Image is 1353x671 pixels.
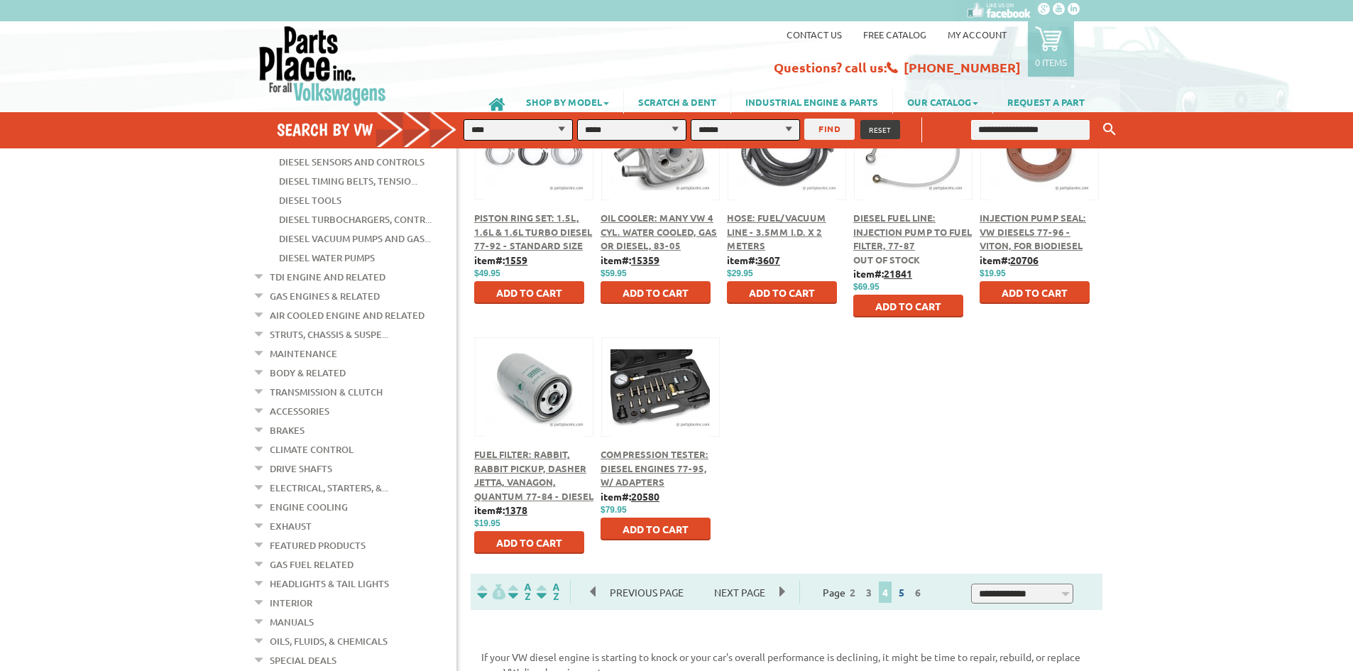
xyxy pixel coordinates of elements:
a: Special Deals [270,651,336,670]
button: RESET [860,120,900,139]
a: INDUSTRIAL ENGINE & PARTS [731,89,892,114]
span: $19.95 [980,268,1006,278]
a: 0 items [1028,21,1074,77]
a: Injection Pump Seal: VW Diesels 77-96 - Viton, for Biodiesel [980,212,1086,251]
button: Add to Cart [980,281,1090,304]
img: filterpricelow.svg [477,584,505,600]
img: Sort by Sales Rank [534,584,562,600]
u: 21841 [884,267,912,280]
h4: Search by VW [277,119,471,140]
button: Add to Cart [853,295,963,317]
img: Sort by Headline [505,584,534,600]
a: Fuel Filter: Rabbit, Rabbit Pickup, Dasher Jetta, Vanagon, Quantum 77-84 - Diesel [474,448,593,502]
a: Compression Tester: Diesel engines 77-95, w/ Adapters [601,448,708,488]
span: RESET [869,124,892,135]
a: Diesel Tools [279,191,341,209]
a: Free Catalog [863,28,926,40]
a: Featured Products [270,536,366,555]
u: 20580 [631,490,659,503]
span: Previous Page [596,582,698,603]
a: Gas Engines & Related [270,287,380,305]
a: Next Page [700,586,779,599]
a: 2 [846,586,859,599]
a: Contact us [787,28,842,40]
button: Add to Cart [601,281,711,304]
a: SCRATCH & DENT [624,89,730,114]
a: Diesel Turbochargers, Contr... [279,210,432,229]
b: item#: [601,253,659,266]
a: Oils, Fluids, & Chemicals [270,632,388,650]
a: Climate Control [270,440,354,459]
u: 1559 [505,253,527,266]
u: 3607 [757,253,780,266]
a: Transmission & Clutch [270,383,383,401]
b: item#: [853,267,912,280]
a: 3 [862,586,875,599]
a: TDI Engine and Related [270,268,385,286]
div: Page [799,580,948,604]
span: 4 [879,582,892,603]
a: Previous Page [591,586,700,599]
a: Electrical, Starters, &... [270,479,388,497]
button: Add to Cart [601,518,711,540]
a: Diesel Timing Belts, Tensio... [279,172,417,190]
span: $69.95 [853,282,880,292]
span: Add to Cart [496,286,562,299]
b: item#: [727,253,780,266]
span: Add to Cart [875,300,941,312]
a: 6 [911,586,924,599]
span: $29.95 [727,268,753,278]
img: Parts Place Inc! [258,25,388,107]
a: Headlights & Tail Lights [270,574,389,593]
span: $19.95 [474,518,500,528]
span: Add to Cart [749,286,815,299]
b: item#: [474,503,527,516]
button: Add to Cart [474,531,584,554]
a: Air Cooled Engine and Related [270,306,424,324]
a: Interior [270,594,312,612]
a: Diesel Sensors and Controls [279,153,424,171]
a: Accessories [270,402,329,420]
a: Manuals [270,613,314,631]
a: Maintenance [270,344,337,363]
a: Piston Ring Set: 1.5L, 1.6L & 1.6L Turbo Diesel 77-92 - Standard Size [474,212,592,251]
b: item#: [601,490,659,503]
a: Diesel Vacuum Pumps and Gas... [279,229,431,248]
a: Engine Cooling [270,498,348,516]
a: 5 [895,586,908,599]
a: Exhaust [270,517,312,535]
span: Add to Cart [496,536,562,549]
span: $59.95 [601,268,627,278]
a: Diesel Water Pumps [279,249,375,267]
a: OUR CATALOG [893,89,992,114]
span: Add to Cart [623,523,689,535]
a: Body & Related [270,364,346,382]
button: Add to Cart [474,281,584,304]
a: SHOP BY MODEL [512,89,623,114]
a: Drive Shafts [270,459,332,478]
p: 0 items [1035,56,1067,68]
a: Diesel Fuel Line: Injection Pump to Fuel Filter, 77-87 [853,212,972,251]
a: Hose: Fuel/Vacuum Line - 3.5mm I.D. x 2 meters [727,212,826,251]
button: Keyword Search [1099,118,1120,141]
a: REQUEST A PART [993,89,1099,114]
a: Struts, Chassis & Suspe... [270,325,388,344]
button: FIND [804,119,855,140]
span: $49.95 [474,268,500,278]
span: Oil Cooler: Many VW 4 Cyl. water cooled, Gas or Diesel, 83-05 [601,212,717,251]
span: $79.95 [601,505,627,515]
a: Brakes [270,421,305,440]
a: My Account [948,28,1007,40]
u: 1378 [505,503,527,516]
u: 20706 [1010,253,1039,266]
span: Add to Cart [1002,286,1068,299]
span: Next Page [700,582,779,603]
button: Add to Cart [727,281,837,304]
u: 15359 [631,253,659,266]
a: Gas Fuel Related [270,555,354,574]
